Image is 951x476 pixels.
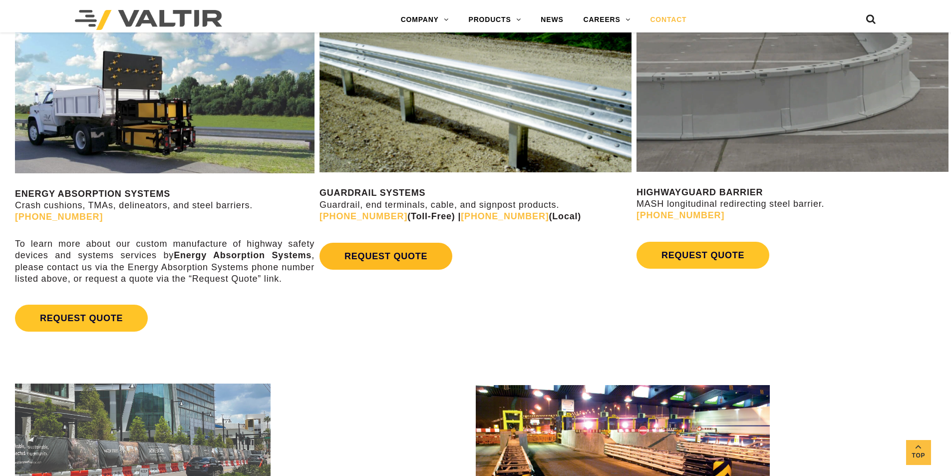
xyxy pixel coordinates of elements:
[391,10,459,30] a: COMPANY
[174,250,312,260] strong: Energy Absorption Systems
[636,15,949,171] img: Radius-Barrier-Section-Highwayguard3
[636,242,769,269] a: REQUEST QUOTE
[574,10,640,30] a: CAREERS
[75,10,222,30] img: Valtir
[15,305,148,332] a: REQUEST QUOTE
[15,212,103,222] a: [PHONE_NUMBER]
[531,10,573,30] a: NEWS
[319,15,632,172] img: Guardrail Contact Us Page Image
[319,243,452,270] a: REQUEST QUOTE
[319,188,425,198] strong: GUARDRAIL SYSTEMS
[15,15,315,173] img: SS180M Contact Us Page Image
[459,10,531,30] a: PRODUCTS
[319,211,581,221] strong: (Toll-Free) | (Local)
[906,450,931,462] span: Top
[640,10,696,30] a: CONTACT
[319,187,632,222] p: Guardrail, end terminals, cable, and signpost products.
[15,188,315,223] p: Crash cushions, TMAs, delineators, and steel barriers.
[15,238,315,285] p: To learn more about our custom manufacture of highway safety devices and systems services by , pl...
[636,210,724,220] a: [PHONE_NUMBER]
[636,187,763,197] strong: HIGHWAYGUARD BARRIER
[636,187,949,222] p: MASH longitudinal redirecting steel barrier.
[319,211,407,221] a: [PHONE_NUMBER]
[906,440,931,465] a: Top
[15,189,170,199] strong: ENERGY ABSORPTION SYSTEMS
[461,211,549,221] a: [PHONE_NUMBER]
